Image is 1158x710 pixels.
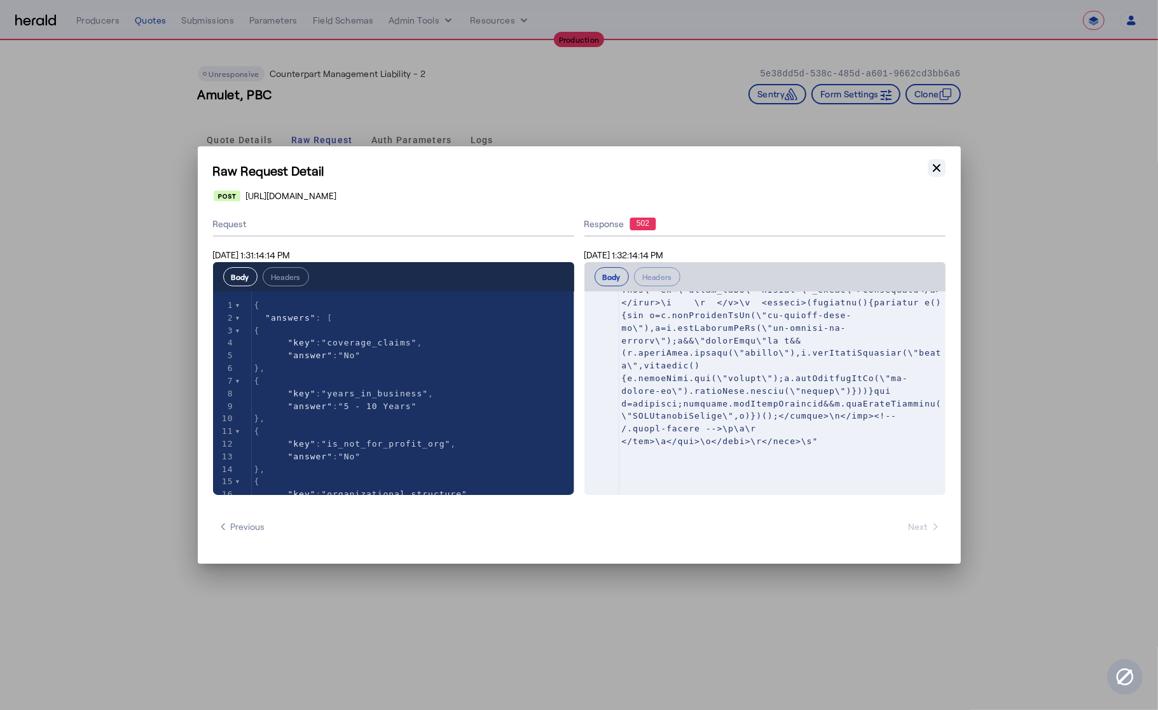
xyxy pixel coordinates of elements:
button: Headers [263,267,309,286]
button: Next [904,515,946,538]
button: Body [223,267,258,286]
span: [DATE] 1:31:14:14 PM [213,249,291,260]
span: { [254,300,260,310]
span: { [254,326,260,335]
div: 1 [213,299,235,312]
div: 6 [213,362,235,375]
span: "No" [338,351,361,360]
div: 8 [213,387,235,400]
span: : [254,452,361,461]
text: 502 [636,219,649,228]
span: : , [254,489,473,499]
span: }, [254,464,266,474]
button: Body [595,267,629,286]
button: Headers [634,267,680,286]
span: "5 - 10 Years" [338,401,417,411]
span: "key" [287,338,315,347]
span: : [ [254,313,333,323]
div: 3 [213,324,235,337]
span: "answer" [287,401,333,411]
span: "answer" [287,452,333,461]
span: Next [909,520,941,533]
h1: Raw Request Detail [213,162,946,179]
span: : [254,351,361,360]
div: 11 [213,425,235,438]
div: Request [213,212,574,237]
span: { [254,376,260,386]
div: 12 [213,438,235,450]
span: "key" [287,439,315,449]
div: 13 [213,450,235,463]
div: 15 [213,475,235,488]
button: Previous [213,515,270,538]
span: { [254,477,260,486]
div: 2 [213,312,235,324]
div: 9 [213,400,235,413]
div: 4 [213,337,235,349]
span: : , [254,338,423,347]
span: [URL][DOMAIN_NAME] [245,190,336,202]
span: "No" [338,452,361,461]
span: "key" [287,489,315,499]
span: "key" [287,389,315,398]
span: "coverage_claims" [321,338,417,347]
span: { [254,426,260,436]
span: "organizational_structure" [321,489,467,499]
div: 16 [213,488,235,501]
div: 14 [213,463,235,476]
span: : , [254,439,457,449]
span: : [254,401,417,411]
span: "answer" [287,351,333,360]
span: }, [254,363,266,373]
span: [DATE] 1:32:14:14 PM [584,249,664,260]
span: "years_in_business" [321,389,428,398]
span: "answers" [265,313,315,323]
span: "is_not_for_profit_org" [321,439,450,449]
span: }, [254,414,266,423]
span: : , [254,389,434,398]
span: Previous [218,520,265,533]
div: Response [584,218,946,230]
div: 7 [213,375,235,387]
div: 5 [213,349,235,362]
div: 10 [213,412,235,425]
